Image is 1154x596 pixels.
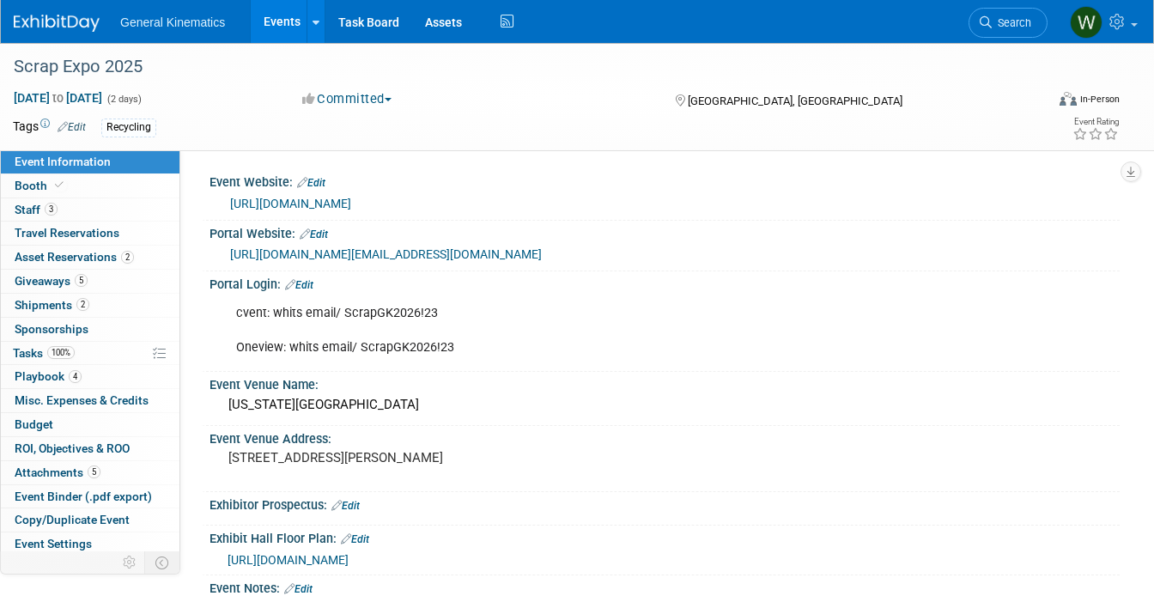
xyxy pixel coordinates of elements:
img: Format-Inperson.png [1060,92,1077,106]
span: 2 [76,298,89,311]
a: [URL][DOMAIN_NAME][EMAIL_ADDRESS][DOMAIN_NAME] [230,247,542,261]
a: Giveaways5 [1,270,179,293]
span: Staff [15,203,58,216]
a: Search [969,8,1048,38]
div: Event Format [957,89,1120,115]
a: Edit [331,500,360,512]
a: Event Settings [1,532,179,556]
span: Giveaways [15,274,88,288]
span: Copy/Duplicate Event [15,513,130,526]
div: cvent: whits email/ ScrapGK2026!23 Oneview: whits email/ ScrapGK2026!23 [224,296,942,365]
span: (2 days) [106,94,142,105]
a: [URL][DOMAIN_NAME] [230,197,351,210]
a: Copy/Duplicate Event [1,508,179,532]
a: Asset Reservations2 [1,246,179,269]
span: [DATE] [DATE] [13,90,103,106]
a: Travel Reservations [1,222,179,245]
span: Event Binder (.pdf export) [15,490,152,503]
div: Exhibitor Prospectus: [210,492,1120,514]
a: Event Information [1,150,179,173]
td: Tags [13,118,86,137]
a: Edit [285,279,313,291]
a: Tasks100% [1,342,179,365]
img: ExhibitDay [14,15,100,32]
span: 5 [75,274,88,287]
div: Portal Login: [210,271,1120,294]
div: Event Website: [210,169,1120,192]
a: Edit [58,121,86,133]
div: Event Rating [1072,118,1119,126]
a: Misc. Expenses & Credits [1,389,179,412]
span: 2 [121,251,134,264]
a: [URL][DOMAIN_NAME] [228,553,349,567]
a: Event Binder (.pdf export) [1,485,179,508]
div: Recycling [101,119,156,137]
span: Booth [15,179,67,192]
span: Attachments [15,465,100,479]
div: Exhibit Hall Floor Plan: [210,526,1120,548]
span: Sponsorships [15,322,88,336]
div: Portal Website: [210,221,1120,243]
a: ROI, Objectives & ROO [1,437,179,460]
a: Staff3 [1,198,179,222]
span: General Kinematics [120,15,225,29]
pre: [STREET_ADDRESS][PERSON_NAME] [228,450,570,465]
div: In-Person [1079,93,1120,106]
a: Sponsorships [1,318,179,341]
span: to [50,91,66,105]
div: Event Venue Address: [210,426,1120,447]
span: 4 [69,370,82,383]
span: 100% [47,346,75,359]
button: Committed [296,90,398,108]
a: Budget [1,413,179,436]
a: Shipments2 [1,294,179,317]
span: Misc. Expenses & Credits [15,393,149,407]
a: Edit [297,177,325,189]
span: Shipments [15,298,89,312]
span: Budget [15,417,53,431]
span: [GEOGRAPHIC_DATA], [GEOGRAPHIC_DATA] [688,94,902,107]
a: Edit [341,533,369,545]
div: [US_STATE][GEOGRAPHIC_DATA] [222,392,1107,418]
td: Toggle Event Tabs [145,551,180,574]
img: Whitney Swanson [1070,6,1102,39]
span: Playbook [15,369,82,383]
td: Personalize Event Tab Strip [115,551,145,574]
span: Event Settings [15,537,92,550]
span: Event Information [15,155,111,168]
a: Edit [284,583,313,595]
a: Playbook4 [1,365,179,388]
span: 3 [45,203,58,216]
span: ROI, Objectives & ROO [15,441,130,455]
div: Scrap Expo 2025 [8,52,1025,82]
span: Tasks [13,346,75,360]
a: Booth [1,174,179,198]
div: Event Venue Name: [210,372,1120,393]
span: Travel Reservations [15,226,119,240]
a: Edit [300,228,328,240]
i: Booth reservation complete [55,180,64,190]
span: Search [992,16,1031,29]
span: 5 [88,465,100,478]
span: Asset Reservations [15,250,134,264]
a: Attachments5 [1,461,179,484]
